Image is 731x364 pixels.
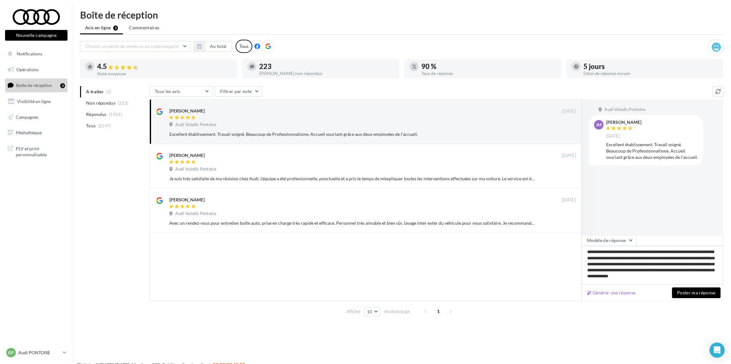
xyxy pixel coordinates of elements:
[86,100,115,106] span: Non répondus
[4,142,69,160] a: PLV et print personnalisable
[129,25,159,31] span: Commentaires
[4,95,69,108] a: Visibilité en ligne
[562,153,576,159] span: [DATE]
[16,144,65,158] span: PLV et print personnalisable
[98,123,111,128] span: (2147)
[421,63,556,70] div: 90 %
[606,133,620,139] span: [DATE]
[562,108,576,114] span: [DATE]
[85,43,179,49] span: Choisir un point de vente ou un code magasin
[596,122,602,128] span: JM
[175,166,216,172] span: Audi Valodis Pontoise
[175,122,216,128] span: Audi Valodis Pontoise
[194,41,232,52] button: Au total
[367,309,372,314] span: 10
[433,306,443,316] span: 1
[259,71,394,76] div: [PERSON_NAME] non répondus
[169,152,205,159] div: [PERSON_NAME]
[562,197,576,203] span: [DATE]
[169,197,205,203] div: [PERSON_NAME]
[169,220,535,226] div: Avec un rendez-vous pour entretien boîte auto, prise en charge très rapide et efficace. Personnel...
[169,131,535,137] div: Excellent établissement. Travail soigné. Beaucoup de Professionnalisme. Accueil souriant grâce au...
[672,287,721,298] button: Poster ma réponse
[18,350,60,356] p: Audi PONTOISE
[4,126,69,139] a: Médiathèque
[582,235,636,246] button: Modèle de réponse
[16,83,52,88] span: Boîte de réception
[149,86,213,97] button: Tous les avis
[421,71,556,76] div: Taux de réponse
[236,40,252,53] div: Tous
[109,112,122,117] span: (1924)
[97,63,232,70] div: 4.5
[4,47,66,61] button: Notifications
[347,309,361,315] span: Afficher
[215,86,262,97] button: Filtrer par note
[118,101,129,106] span: (223)
[605,107,646,113] span: Audi Valodis Pontoise
[5,347,67,359] a: AP Audi PONTOISE
[17,99,51,104] span: Visibilité en ligne
[16,67,38,72] span: Opérations
[175,211,216,217] span: Audi Valodis Pontoise
[17,51,42,56] span: Notifications
[5,30,67,41] button: Nouvelle campagne
[86,111,107,118] span: Répondus
[169,108,205,114] div: [PERSON_NAME]
[60,83,65,88] div: 3
[384,309,410,315] span: résultats/page
[4,111,69,124] a: Campagnes
[80,41,190,52] button: Choisir un point de vente ou un code magasin
[16,114,38,119] span: Campagnes
[155,89,180,94] span: Tous les avis
[364,307,380,316] button: 10
[606,142,698,160] div: Excellent établissement. Travail soigné. Beaucoup de Professionnalisme. Accueil souriant grâce au...
[583,71,718,76] div: Délai de réponse moyen
[4,78,69,92] a: Boîte de réception3
[606,120,641,124] div: [PERSON_NAME]
[259,63,394,70] div: 223
[169,176,535,182] div: Je suis très satisfaite de ma révision chez Audi. L’équipe a été professionnelle, ponctuelle et a...
[710,343,725,358] div: Open Intercom Messenger
[205,41,232,52] button: Au total
[86,123,96,129] span: Tous
[8,350,14,356] span: AP
[584,289,638,297] button: Générer une réponse
[80,10,723,20] div: Boîte de réception
[583,63,718,70] div: 5 jours
[4,63,69,76] a: Opérations
[97,72,232,76] div: Note moyenne
[16,130,42,135] span: Médiathèque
